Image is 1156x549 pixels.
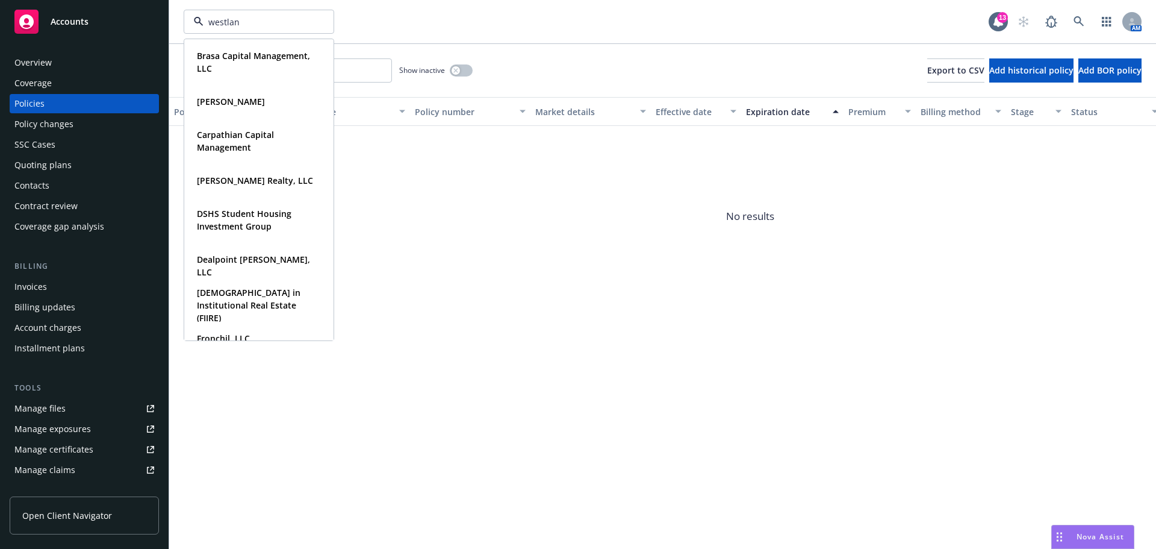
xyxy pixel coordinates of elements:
[10,53,159,72] a: Overview
[10,155,159,175] a: Quoting plans
[10,196,159,216] a: Contract review
[1078,64,1142,76] span: Add BOR policy
[927,64,984,76] span: Export to CSV
[10,94,159,113] a: Policies
[10,260,159,272] div: Billing
[1078,58,1142,83] button: Add BOR policy
[10,74,159,93] a: Coverage
[1011,10,1036,34] a: Start snowing
[530,97,651,126] button: Market details
[14,196,78,216] div: Contract review
[10,318,159,337] a: Account charges
[14,419,91,439] div: Manage exposures
[197,287,300,324] strong: [DEMOGRAPHIC_DATA] in Institutional Real Estate (FIIRE)
[656,105,723,118] div: Effective date
[10,5,159,39] a: Accounts
[746,105,825,118] div: Expiration date
[197,96,265,107] strong: [PERSON_NAME]
[10,135,159,154] a: SSC Cases
[51,17,89,27] span: Accounts
[10,440,159,459] a: Manage certificates
[14,460,75,480] div: Manage claims
[10,176,159,195] a: Contacts
[197,50,310,74] strong: Brasa Capital Management, LLC
[14,298,75,317] div: Billing updates
[14,481,71,500] div: Manage BORs
[10,115,159,134] a: Policy changes
[14,74,52,93] div: Coverage
[10,419,159,439] a: Manage exposures
[410,97,530,126] button: Policy number
[415,105,512,118] div: Policy number
[22,509,112,522] span: Open Client Navigator
[1011,105,1048,118] div: Stage
[14,94,45,113] div: Policies
[997,12,1008,23] div: 13
[10,382,159,394] div: Tools
[921,105,988,118] div: Billing method
[14,155,72,175] div: Quoting plans
[14,217,104,236] div: Coverage gap analysis
[14,440,93,459] div: Manage certificates
[1067,10,1091,34] a: Search
[10,298,159,317] a: Billing updates
[14,53,52,72] div: Overview
[1052,525,1067,548] div: Drag to move
[927,58,984,83] button: Export to CSV
[259,97,410,126] button: Lines of coverage
[197,175,313,186] strong: [PERSON_NAME] Realty, LLC
[14,399,66,418] div: Manage files
[1071,105,1145,118] div: Status
[989,58,1074,83] button: Add historical policy
[14,135,55,154] div: SSC Cases
[651,97,741,126] button: Effective date
[399,65,445,75] span: Show inactive
[848,105,898,118] div: Premium
[844,97,916,126] button: Premium
[14,339,85,358] div: Installment plans
[989,64,1074,76] span: Add historical policy
[10,277,159,296] a: Invoices
[14,318,81,337] div: Account charges
[535,105,633,118] div: Market details
[1095,10,1119,34] a: Switch app
[10,460,159,480] a: Manage claims
[14,115,73,134] div: Policy changes
[1039,10,1063,34] a: Report a Bug
[174,105,241,118] div: Policy details
[14,277,47,296] div: Invoices
[1006,97,1066,126] button: Stage
[197,129,274,153] strong: Carpathian Capital Management
[10,217,159,236] a: Coverage gap analysis
[14,176,49,195] div: Contacts
[197,208,291,232] strong: DSHS Student Housing Investment Group
[741,97,844,126] button: Expiration date
[10,339,159,358] a: Installment plans
[10,399,159,418] a: Manage files
[169,97,259,126] button: Policy details
[197,254,310,278] strong: Dealpoint [PERSON_NAME], LLC
[10,481,159,500] a: Manage BORs
[1077,532,1124,542] span: Nova Assist
[1051,525,1134,549] button: Nova Assist
[197,333,250,344] strong: Fronchil, LLC
[204,16,309,28] input: Filter by keyword
[916,97,1006,126] button: Billing method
